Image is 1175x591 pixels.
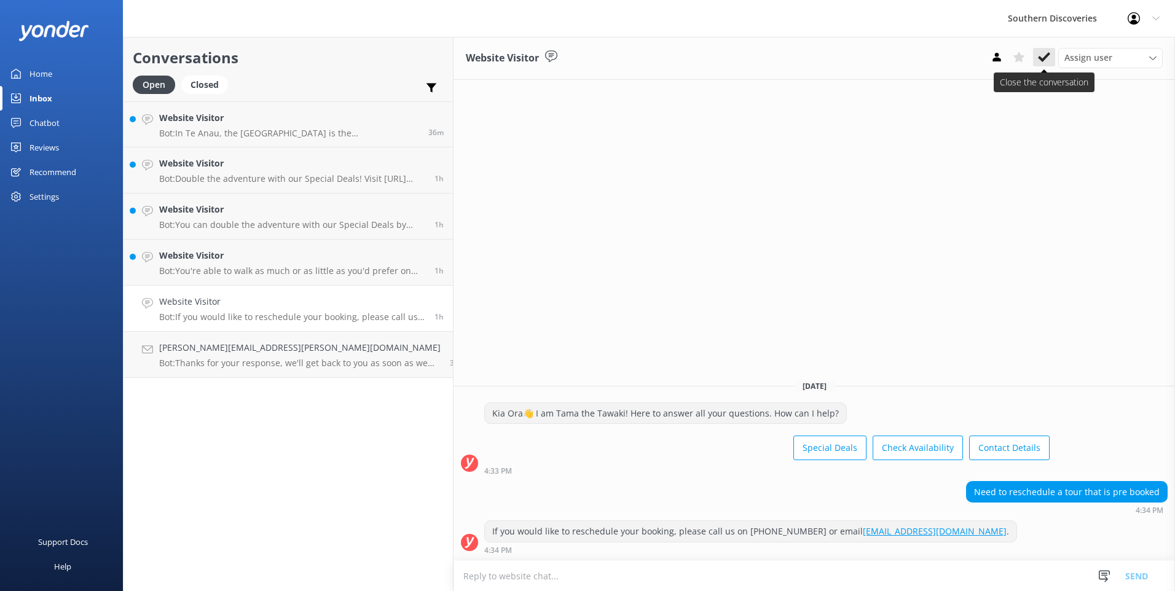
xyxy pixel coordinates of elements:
[124,194,453,240] a: Website VisitorBot:You can double the adventure with our Special Deals by visiting [URL][DOMAIN_N...
[159,128,419,139] p: Bot: In Te Anau, the [GEOGRAPHIC_DATA] is the [GEOGRAPHIC_DATA] i-SITE at [STREET_ADDRESS].
[159,219,425,230] p: Bot: You can double the adventure with our Special Deals by visiting [URL][DOMAIN_NAME].
[1136,507,1163,514] strong: 4:34 PM
[29,184,59,209] div: Settings
[124,147,453,194] a: Website VisitorBot:Double the adventure with our Special Deals! Visit [URL][DOMAIN_NAME].1h
[1058,48,1163,68] div: Assign User
[159,295,425,308] h4: Website Visitor
[966,506,1168,514] div: Sep 04 2025 04:34pm (UTC +12:00) Pacific/Auckland
[967,482,1167,503] div: Need to reschedule a tour that is pre booked
[1064,51,1112,65] span: Assign user
[428,127,444,138] span: Sep 04 2025 05:22pm (UTC +12:00) Pacific/Auckland
[159,157,425,170] h4: Website Visitor
[38,530,88,554] div: Support Docs
[484,466,1050,475] div: Sep 04 2025 04:33pm (UTC +12:00) Pacific/Auckland
[181,76,228,94] div: Closed
[969,436,1050,460] button: Contact Details
[159,203,425,216] h4: Website Visitor
[181,77,234,91] a: Closed
[29,61,52,86] div: Home
[29,160,76,184] div: Recommend
[159,265,425,276] p: Bot: You're able to walk as much or as little as you'd prefer on the track and cruise combo, as i...
[124,332,453,378] a: [PERSON_NAME][EMAIL_ADDRESS][PERSON_NAME][DOMAIN_NAME]Bot:Thanks for your response, we'll get bac...
[29,135,59,160] div: Reviews
[434,265,444,276] span: Sep 04 2025 04:38pm (UTC +12:00) Pacific/Auckland
[434,311,444,322] span: Sep 04 2025 04:34pm (UTC +12:00) Pacific/Auckland
[133,76,175,94] div: Open
[124,240,453,286] a: Website VisitorBot:You're able to walk as much or as little as you'd prefer on the track and crui...
[484,468,512,475] strong: 4:33 PM
[29,86,52,111] div: Inbox
[159,358,441,369] p: Bot: Thanks for your response, we'll get back to you as soon as we can during opening hours.
[159,111,419,125] h4: Website Visitor
[29,111,60,135] div: Chatbot
[133,46,444,69] h2: Conversations
[124,101,453,147] a: Website VisitorBot:In Te Anau, the [GEOGRAPHIC_DATA] is the [GEOGRAPHIC_DATA] i-SITE at [STREET_A...
[466,50,539,66] h3: Website Visitor
[159,249,425,262] h4: Website Visitor
[873,436,963,460] button: Check Availability
[133,77,181,91] a: Open
[159,311,425,323] p: Bot: If you would like to reschedule your booking, please call us on [PHONE_NUMBER] or email [EMA...
[795,381,834,391] span: [DATE]
[793,436,867,460] button: Special Deals
[159,173,425,184] p: Bot: Double the adventure with our Special Deals! Visit [URL][DOMAIN_NAME].
[54,554,71,579] div: Help
[18,21,89,41] img: yonder-white-logo.png
[124,286,453,332] a: Website VisitorBot:If you would like to reschedule your booking, please call us on [PHONE_NUMBER]...
[484,547,512,554] strong: 4:34 PM
[159,341,441,354] h4: [PERSON_NAME][EMAIL_ADDRESS][PERSON_NAME][DOMAIN_NAME]
[450,358,459,368] span: Sep 04 2025 02:27pm (UTC +12:00) Pacific/Auckland
[434,219,444,230] span: Sep 04 2025 04:41pm (UTC +12:00) Pacific/Auckland
[434,173,444,184] span: Sep 04 2025 04:43pm (UTC +12:00) Pacific/Auckland
[485,521,1016,542] div: If you would like to reschedule your booking, please call us on [PHONE_NUMBER] or email .
[863,525,1007,537] a: [EMAIL_ADDRESS][DOMAIN_NAME]
[484,546,1017,554] div: Sep 04 2025 04:34pm (UTC +12:00) Pacific/Auckland
[485,403,846,424] div: Kia Ora👋 I am Tama the Tawaki! Here to answer all your questions. How can I help?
